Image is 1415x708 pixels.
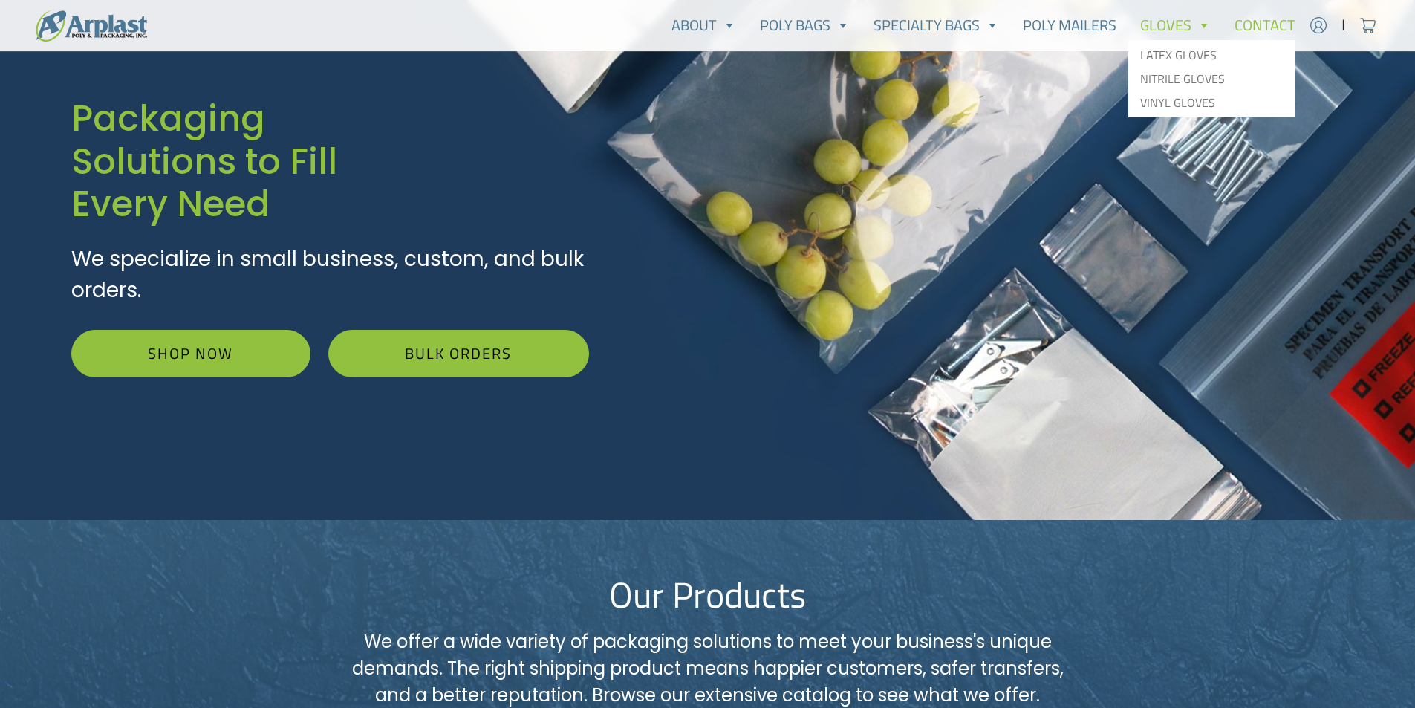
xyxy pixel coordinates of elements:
[36,10,147,42] img: logo
[1341,16,1345,34] span: |
[660,10,748,40] a: About
[227,574,1189,617] h2: Our Products
[1131,43,1292,67] a: Latex Gloves
[1223,10,1307,40] a: Contact
[71,244,589,306] p: We specialize in small business, custom, and bulk orders.
[748,10,862,40] a: Poly Bags
[1131,91,1292,114] a: Vinyl Gloves
[71,97,589,226] h1: Packaging Solutions to Fill Every Need
[328,330,589,377] a: Bulk Orders
[862,10,1011,40] a: Specialty Bags
[1131,67,1292,91] a: Nitrile Gloves
[1011,10,1128,40] a: Poly Mailers
[1128,10,1223,40] a: Gloves
[71,330,310,377] a: Shop Now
